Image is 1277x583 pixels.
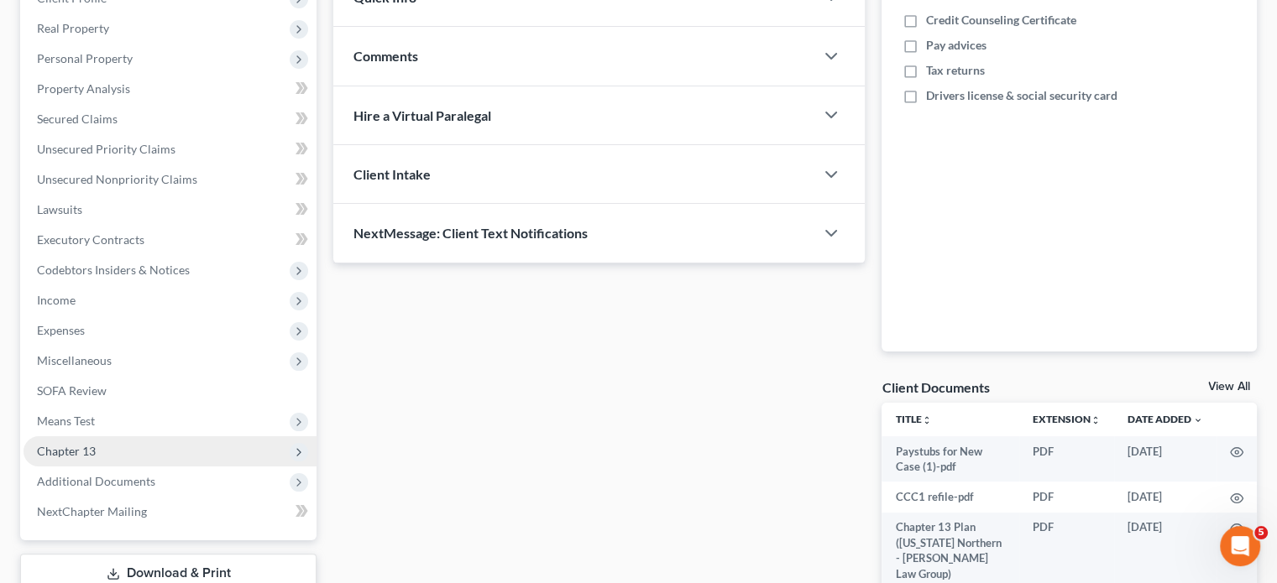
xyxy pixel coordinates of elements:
span: Codebtors Insiders & Notices [37,263,190,277]
a: Date Added expand_more [1128,413,1203,425]
span: Unsecured Priority Claims [37,142,175,156]
span: Drivers license & social security card [925,87,1117,104]
span: Personal Property [37,51,133,65]
a: Executory Contracts [24,225,317,255]
a: Secured Claims [24,104,317,134]
a: NextChapter Mailing [24,497,317,527]
td: PDF [1019,436,1114,482]
div: Client Documents [882,378,989,396]
i: unfold_more [921,415,931,425]
a: View All [1208,381,1250,393]
a: Titleunfold_more [895,413,931,425]
span: Property Analysis [37,81,130,96]
span: Credit Counseling Certificate [925,12,1076,29]
td: PDF [1019,481,1114,512]
a: SOFA Review [24,376,317,406]
span: Miscellaneous [37,353,112,367]
span: Hire a Virtual Paralegal [353,107,491,123]
span: Unsecured Nonpriority Claims [37,172,197,186]
span: Lawsuits [37,202,82,216]
span: Chapter 13 [37,444,96,458]
span: 5 [1254,526,1268,539]
span: Income [37,293,76,307]
td: [DATE] [1114,481,1217,512]
span: Pay advices [925,37,986,54]
a: Unsecured Priority Claims [24,134,317,164]
span: Means Test [37,414,95,428]
span: Expenses [37,323,85,337]
span: NextChapter Mailing [37,504,147,518]
span: SOFA Review [37,383,107,398]
span: Additional Documents [37,474,155,488]
i: expand_more [1193,415,1203,425]
span: Tax returns [925,62,984,79]
span: Executory Contracts [37,232,144,247]
a: Unsecured Nonpriority Claims [24,164,317,195]
span: Comments [353,48,418,64]
a: Lawsuits [24,195,317,225]
span: Client Intake [353,166,431,182]
a: Extensionunfold_more [1033,413,1101,425]
span: Secured Claims [37,112,118,126]
iframe: Intercom live chat [1220,526,1260,566]
td: Paystubs for New Case (1)-pdf [882,436,1019,482]
span: Real Property [37,21,109,35]
span: NextMessage: Client Text Notifications [353,225,588,241]
i: unfold_more [1091,415,1101,425]
a: Property Analysis [24,74,317,104]
td: CCC1 refile-pdf [882,481,1019,512]
td: [DATE] [1114,436,1217,482]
